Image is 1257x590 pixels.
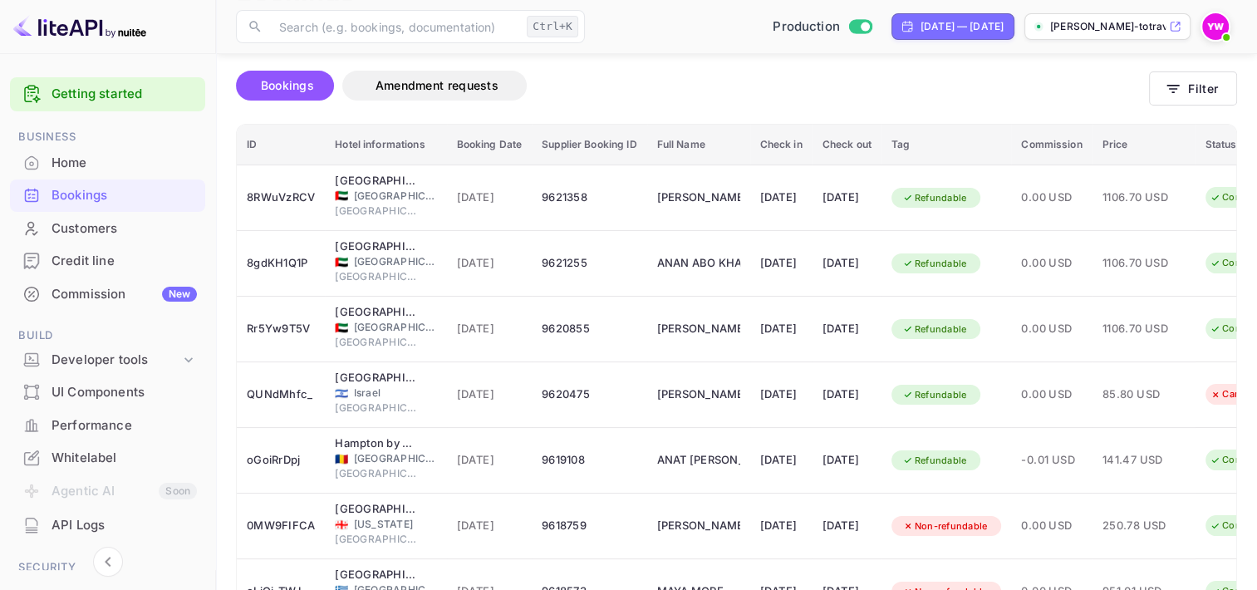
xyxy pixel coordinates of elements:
div: Getting started [10,77,205,111]
div: Credit line [10,245,205,278]
button: Collapse navigation [93,547,123,577]
th: Check in [750,125,813,165]
div: Bookings [52,186,197,205]
a: UI Components [10,376,205,407]
div: [DATE] [760,184,803,211]
span: 0.00 USD [1021,517,1082,535]
div: Jerusalem Gate Hotel [335,370,418,386]
span: [DATE] [457,451,523,470]
span: [DATE] [457,386,523,404]
span: Security [10,558,205,577]
span: Amendment requests [376,78,498,92]
a: CommissionNew [10,278,205,309]
div: [DATE] [822,316,872,342]
div: Customers [52,219,197,238]
div: 9621358 [542,184,636,211]
div: Refundable [891,319,978,340]
a: Performance [10,410,205,440]
div: Refundable [891,450,978,471]
input: Search (e.g. bookings, documentation) [269,10,520,43]
span: 250.78 USD [1102,517,1186,535]
th: Check out [813,125,881,165]
span: [GEOGRAPHIC_DATA] [354,320,437,335]
span: 1106.70 USD [1102,189,1186,207]
div: Refundable [891,188,978,209]
span: [US_STATE] [354,517,437,532]
div: ANAT IDAN MOLAKANDOV [657,447,740,474]
div: CommissionNew [10,278,205,311]
div: 9618759 [542,513,636,539]
div: New [162,287,197,302]
div: [DATE] [760,513,803,539]
div: Commission [52,285,197,304]
div: UI Components [10,376,205,409]
span: [DATE] [457,517,523,535]
div: 9620855 [542,316,636,342]
img: LiteAPI logo [13,13,146,40]
span: Israel [354,386,437,401]
div: Home [10,147,205,179]
div: Hilton Dubai Al Habtoor City [335,304,418,321]
p: [PERSON_NAME]-totravel... [1050,19,1166,34]
div: [DATE] [822,381,872,408]
div: account-settings tabs [236,71,1149,101]
span: [DATE] [457,320,523,338]
div: ALI ABU HALA [657,184,740,211]
div: 9619108 [542,447,636,474]
span: [GEOGRAPHIC_DATA] [354,451,437,466]
th: Commission [1011,125,1092,165]
div: ANAN ABO KHALA [657,250,740,277]
div: EFRAIM MISGABI [657,381,740,408]
div: Whitelabel [10,442,205,474]
a: Getting started [52,85,197,104]
div: Credit line [52,252,197,271]
button: Filter [1149,71,1237,106]
span: [GEOGRAPHIC_DATA] [335,401,418,415]
div: [DATE] — [DATE] [921,19,1004,34]
div: 0MW9FIFCA [247,513,315,539]
span: 0.00 USD [1021,386,1082,404]
div: [DATE] [760,316,803,342]
div: Hilton Dubai Al Habtoor City [335,238,418,255]
span: [DATE] [457,189,523,207]
span: United Arab Emirates [335,190,348,201]
span: 1106.70 USD [1102,320,1186,338]
div: Home [52,154,197,173]
span: 85.80 USD [1102,386,1186,404]
a: Credit line [10,245,205,276]
div: Customers [10,213,205,245]
span: [GEOGRAPHIC_DATA] [335,204,418,219]
div: Developer tools [10,346,205,375]
img: Yahav Winkler [1202,13,1229,40]
span: United Arab Emirates [335,322,348,333]
span: [GEOGRAPHIC_DATA] [335,335,418,350]
a: Whitelabel [10,442,205,473]
span: 0.00 USD [1021,320,1082,338]
span: 0.00 USD [1021,254,1082,273]
div: Performance [52,416,197,435]
div: [DATE] [822,184,872,211]
div: Refundable [891,253,978,274]
th: Full Name [647,125,750,165]
div: [DATE] [822,447,872,474]
div: API Logs [10,509,205,542]
th: Supplier Booking ID [532,125,646,165]
span: United Arab Emirates [335,257,348,268]
div: [DATE] [760,447,803,474]
div: [DATE] [760,250,803,277]
span: [DATE] [457,254,523,273]
div: [DATE] [822,513,872,539]
span: Israel [335,388,348,399]
a: API Logs [10,509,205,540]
div: Performance [10,410,205,442]
div: UI Components [52,383,197,402]
th: ID [237,125,325,165]
th: Booking Date [447,125,533,165]
span: Build [10,327,205,345]
div: Developer tools [52,351,180,370]
span: Bookings [261,78,314,92]
div: Bella Vista Beach Hotel and Studios [335,567,418,583]
div: 9621255 [542,250,636,277]
span: Production [773,17,840,37]
a: Home [10,147,205,178]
